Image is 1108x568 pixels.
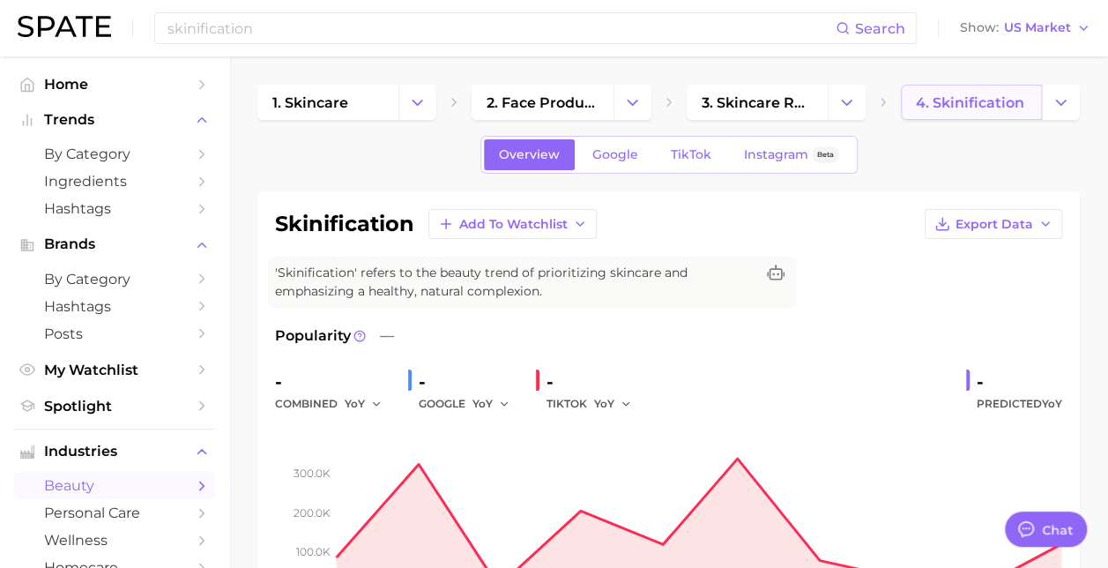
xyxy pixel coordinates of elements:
[345,393,383,415] button: YoY
[977,393,1062,415] span: Predicted
[44,112,185,128] span: Trends
[14,438,215,465] button: Industries
[44,532,185,549] span: wellness
[398,85,436,120] button: Change Category
[956,217,1033,232] span: Export Data
[901,85,1042,120] a: 4. skinification
[472,393,510,415] button: YoY
[656,139,726,170] a: TikTok
[577,139,653,170] a: Google
[14,140,215,168] a: by Category
[275,393,394,415] div: combined
[459,217,568,232] span: Add to Watchlist
[166,13,836,43] input: Search here for a brand, industry, or ingredient
[956,17,1095,40] button: ShowUS Market
[817,147,834,162] span: Beta
[44,398,185,415] span: Spotlight
[345,396,365,411] span: YoY
[547,368,643,396] div: -
[44,200,185,217] span: Hashtags
[14,472,215,499] a: beauty
[487,94,598,111] span: 2. face products
[14,71,215,98] a: Home
[275,264,755,301] span: 'Skinification' refers to the beauty trend of prioritizing skincare and emphasizing a healthy, na...
[428,209,597,239] button: Add to Watchlist
[44,271,185,288] span: by Category
[44,146,185,162] span: by Category
[594,396,614,411] span: YoY
[44,173,185,190] span: Ingredients
[744,147,808,162] span: Instagram
[380,325,394,347] span: —
[594,393,632,415] button: YoY
[44,504,185,521] span: personal care
[275,325,351,347] span: Popularity
[14,168,215,195] a: Ingredients
[14,527,215,554] a: wellness
[275,368,394,396] div: -
[916,94,1024,111] span: 4. skinification
[1042,85,1080,120] button: Change Category
[14,320,215,348] a: Posts
[855,20,905,37] span: Search
[14,356,215,384] a: My Watchlist
[44,362,185,378] span: My Watchlist
[592,147,638,162] span: Google
[14,195,215,222] a: Hashtags
[729,139,854,170] a: InstagramBeta
[14,231,215,258] button: Brands
[828,85,866,120] button: Change Category
[484,139,575,170] a: Overview
[702,94,813,111] span: 3. skincare routines
[547,393,643,415] div: TIKTOK
[613,85,651,120] button: Change Category
[14,107,215,133] button: Trends
[419,393,522,415] div: GOOGLE
[44,76,185,93] span: Home
[499,147,560,162] span: Overview
[977,368,1062,396] div: -
[671,147,711,162] span: TikTok
[1004,23,1071,33] span: US Market
[14,265,215,293] a: by Category
[44,477,185,494] span: beauty
[1042,397,1062,410] span: YoY
[925,209,1062,239] button: Export Data
[18,16,111,37] img: SPATE
[44,325,185,342] span: Posts
[472,85,613,120] a: 2. face products
[687,85,828,120] a: 3. skincare routines
[44,236,185,252] span: Brands
[14,293,215,320] a: Hashtags
[272,94,348,111] span: 1. skincare
[44,298,185,315] span: Hashtags
[257,85,398,120] a: 1. skincare
[419,368,522,396] div: -
[472,396,493,411] span: YoY
[44,444,185,460] span: Industries
[14,499,215,527] a: personal care
[275,213,414,235] h1: skinification
[960,23,999,33] span: Show
[14,392,215,420] a: Spotlight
